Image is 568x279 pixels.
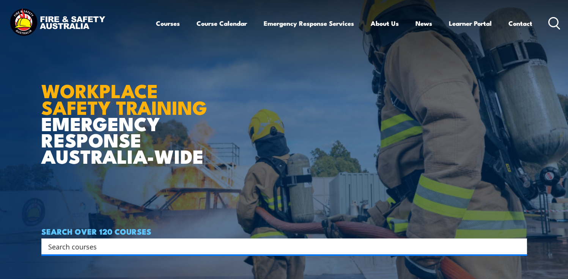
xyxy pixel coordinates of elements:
a: Courses [156,13,180,33]
form: Search form [50,241,512,252]
a: Emergency Response Services [264,13,354,33]
button: Search magnifier button [514,241,524,252]
h4: SEARCH OVER 120 COURSES [41,227,527,235]
a: Course Calendar [197,13,247,33]
strong: WORKPLACE SAFETY TRAINING [41,75,207,121]
a: News [415,13,432,33]
a: Contact [508,13,532,33]
a: Learner Portal [449,13,492,33]
a: About Us [371,13,399,33]
h1: EMERGENCY RESPONSE AUSTRALIA-WIDE [41,63,227,164]
input: Search input [48,241,510,252]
